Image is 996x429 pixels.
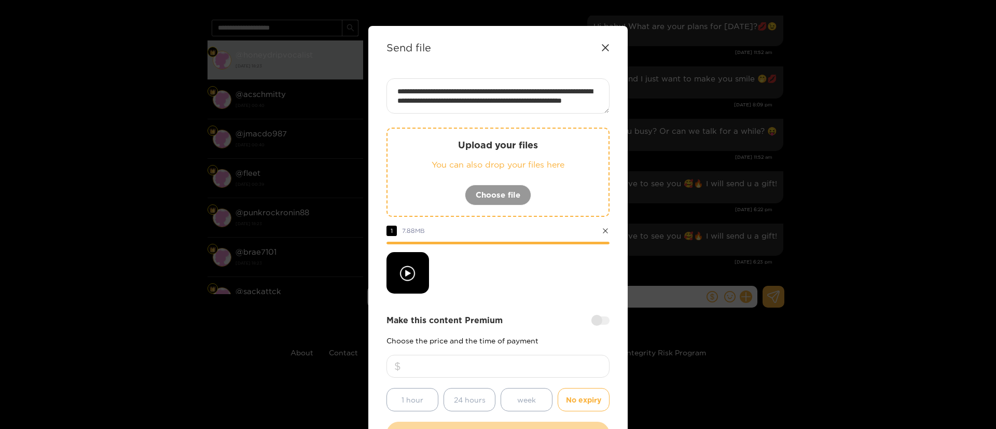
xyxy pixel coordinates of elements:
button: Choose file [465,185,531,205]
span: 1 hour [402,394,423,406]
p: Choose the price and the time of payment [386,337,610,344]
span: 1 [386,226,397,236]
strong: Make this content Premium [386,314,503,326]
button: 1 hour [386,388,438,411]
span: 24 hours [454,394,486,406]
p: You can also drop your files here [408,159,588,171]
strong: Send file [386,41,431,53]
button: 24 hours [444,388,495,411]
button: week [501,388,552,411]
span: 7.88 MB [402,227,425,234]
span: No expiry [566,394,601,406]
span: week [517,394,536,406]
button: No expiry [558,388,610,411]
p: Upload your files [408,139,588,151]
